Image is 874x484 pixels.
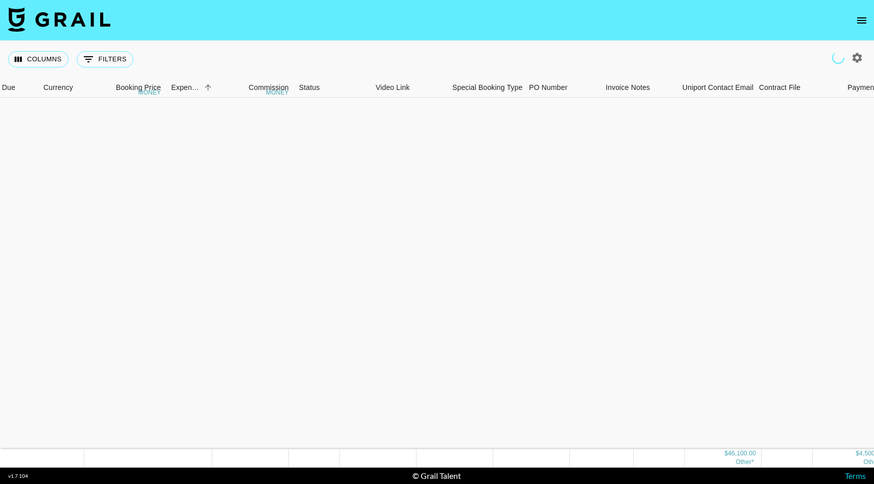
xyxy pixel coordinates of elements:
[166,78,217,98] div: Expenses: Remove Commission?
[138,89,161,96] div: money
[831,51,846,65] span: Refreshing clients, campaigns...
[447,78,524,98] div: Special Booking Type
[77,51,133,67] button: Show filters
[376,78,410,98] div: Video Link
[728,450,756,458] div: 46,100.00
[8,51,68,67] button: Select columns
[452,78,522,98] div: Special Booking Type
[371,78,447,98] div: Video Link
[116,78,161,98] div: Booking Price
[856,450,859,458] div: $
[412,471,461,481] div: © Grail Talent
[735,459,754,466] span: AU$ 200.00
[606,78,650,98] div: Invoice Notes
[294,78,371,98] div: Status
[682,78,753,98] div: Uniport Contact Email
[38,78,89,98] div: Currency
[266,89,289,96] div: money
[677,78,754,98] div: Uniport Contact Email
[201,80,215,95] button: Sort
[8,473,28,479] div: v 1.7.104
[845,471,866,480] a: Terms
[852,10,872,31] button: open drawer
[248,78,289,98] div: Commission
[171,78,201,98] div: Expenses: Remove Commission?
[529,78,567,98] div: PO Number
[724,450,728,458] div: $
[754,78,831,98] div: Contract File
[299,78,320,98] div: Status
[524,78,601,98] div: PO Number
[759,78,800,98] div: Contract File
[601,78,677,98] div: Invoice Notes
[43,78,73,98] div: Currency
[8,7,110,32] img: Grail Talent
